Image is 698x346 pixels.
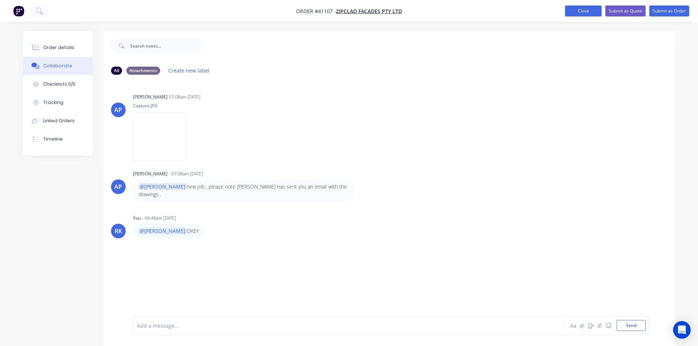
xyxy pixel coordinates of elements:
button: Submit as Order [649,5,689,16]
button: Order details [23,38,93,57]
button: Create new label [165,66,214,75]
span: @[PERSON_NAME] [139,183,186,190]
button: Aa [569,321,578,330]
div: Order details [43,44,74,51]
input: Search notes... [130,38,203,53]
button: @ [578,321,587,330]
div: [PERSON_NAME] [133,171,167,177]
span: @[PERSON_NAME] [139,227,186,234]
button: Send [617,320,646,331]
img: Factory [13,5,24,16]
button: Checklists 0/0 [23,75,93,93]
div: AP [114,182,122,191]
a: Zipclad Facades Pty Ltd [336,8,402,15]
button: Close [565,5,602,16]
div: Checklists 0/0 [43,81,75,88]
button: Timeline [23,130,93,148]
p: OKEY [139,227,199,235]
div: Tracking [43,99,63,106]
button: Collaborate [23,57,93,75]
div: Linked Orders [43,118,75,124]
div: Timeline [43,136,63,142]
div: - 07:08am [DATE] [169,171,203,177]
button: Tracking [23,93,93,112]
button: Linked Orders [23,112,93,130]
div: All [111,67,122,75]
button: ☺ [604,321,613,330]
div: [PERSON_NAME] [133,94,167,100]
div: You [133,215,141,222]
div: Attachments [126,67,160,75]
div: 07:08am [DATE] [169,94,200,100]
div: - 06:46am [DATE] [142,215,176,222]
p: new job , please note [PERSON_NAME] has sent you an email with the drawings . [139,183,348,198]
div: AP [114,105,122,114]
div: Collaborate [43,63,72,69]
button: Submit as Quote [605,5,646,16]
div: Open Intercom Messenger [673,321,691,339]
p: Capture.JPG [133,103,193,109]
span: Order #41107 - [296,8,336,15]
div: RK [115,227,122,235]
